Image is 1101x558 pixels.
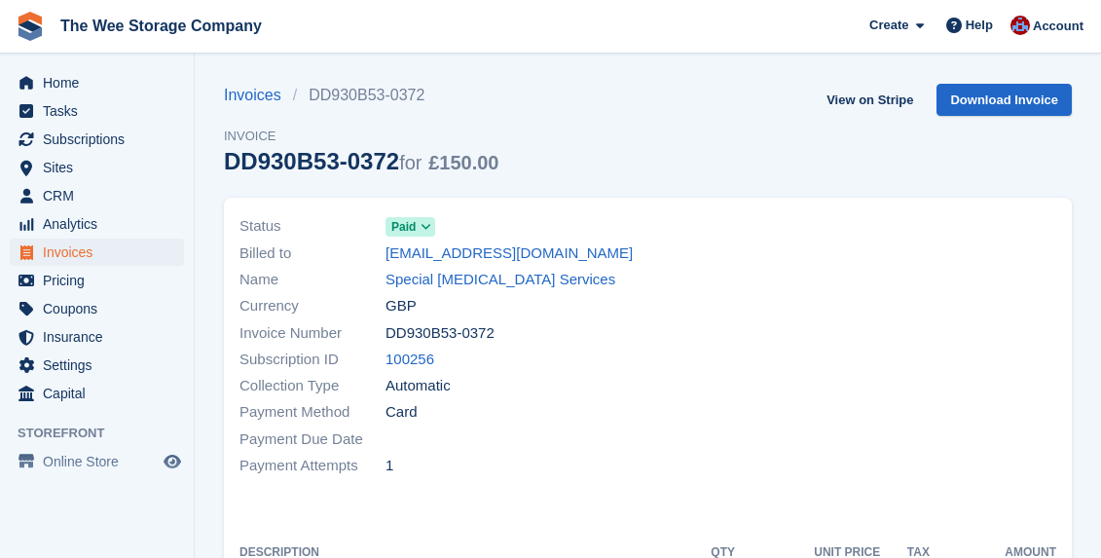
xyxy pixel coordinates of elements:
a: menu [10,323,184,351]
span: Invoice Number [239,322,385,345]
a: menu [10,239,184,266]
a: menu [10,210,184,238]
a: [EMAIL_ADDRESS][DOMAIN_NAME] [385,242,633,265]
span: GBP [385,295,417,317]
a: menu [10,69,184,96]
img: Scott Ritchie [1010,16,1030,35]
span: Name [239,269,385,291]
span: Sites [43,154,160,181]
a: menu [10,380,184,407]
span: Home [43,69,160,96]
span: Create [869,16,908,35]
div: DD930B53-0372 [224,148,498,174]
span: Analytics [43,210,160,238]
span: Collection Type [239,375,385,397]
a: Paid [385,215,435,238]
a: Invoices [224,84,293,107]
span: CRM [43,182,160,209]
a: menu [10,267,184,294]
a: Download Invoice [936,84,1072,116]
span: Billed to [239,242,385,265]
a: Preview store [161,450,184,473]
span: Card [385,401,418,424]
a: menu [10,154,184,181]
a: menu [10,448,184,475]
span: Pricing [43,267,160,294]
span: Subscription ID [239,349,385,371]
a: Special [MEDICAL_DATA] Services [385,269,615,291]
a: View on Stripe [819,84,921,116]
span: DD930B53-0372 [385,322,495,345]
span: Payment Due Date [239,428,385,451]
span: Invoice [224,127,498,146]
span: Online Store [43,448,160,475]
span: Automatic [385,375,451,397]
a: menu [10,182,184,209]
span: Invoices [43,239,160,266]
span: for [399,152,422,173]
span: Payment Method [239,401,385,424]
span: Capital [43,380,160,407]
span: Help [966,16,993,35]
a: menu [10,352,184,379]
span: Paid [391,218,416,236]
img: stora-icon-8386f47178a22dfd0bd8f6a31ec36ba5ce8667c1dd55bd0f319d3a0aa187defe.svg [16,12,45,41]
a: menu [10,295,184,322]
span: Payment Attempts [239,455,385,477]
span: Storefront [18,424,194,443]
a: The Wee Storage Company [53,10,270,42]
span: Insurance [43,323,160,351]
span: Status [239,215,385,238]
span: 1 [385,455,393,477]
a: menu [10,97,184,125]
span: Account [1033,17,1083,36]
a: menu [10,126,184,153]
span: Tasks [43,97,160,125]
span: £150.00 [428,152,498,173]
span: Currency [239,295,385,317]
span: Subscriptions [43,126,160,153]
nav: breadcrumbs [224,84,498,107]
span: Coupons [43,295,160,322]
a: 100256 [385,349,434,371]
span: Settings [43,352,160,379]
